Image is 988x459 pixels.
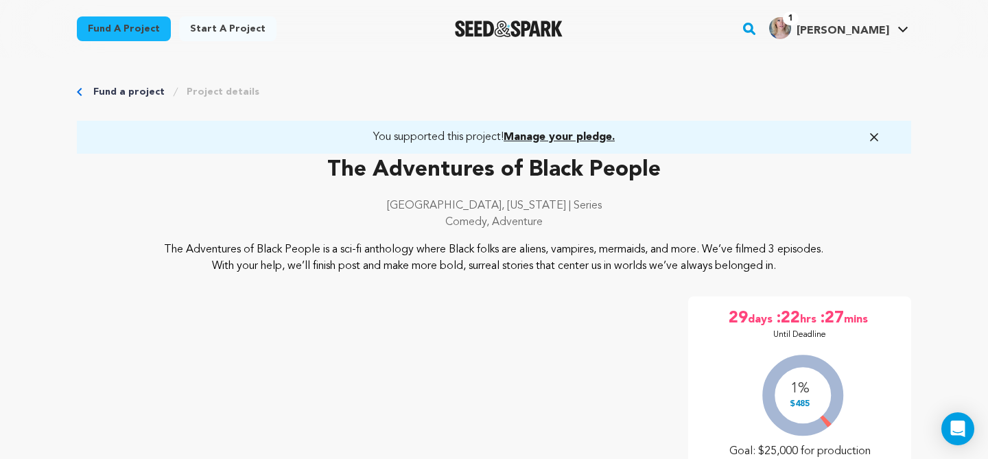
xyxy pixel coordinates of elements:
div: Open Intercom Messenger [941,412,974,445]
a: Fund a project [93,85,165,99]
a: You supported this project!Manage your pledge. [93,129,895,145]
span: :27 [819,307,844,329]
span: 29 [729,307,748,329]
img: Shelby%20Grady%20Headshot.jpg [769,17,791,39]
img: Seed&Spark Logo Dark Mode [455,21,563,37]
span: 1 [783,12,799,25]
a: Seed&Spark Homepage [455,21,563,37]
a: Start a project [179,16,277,41]
span: Manage your pledge. [504,132,615,143]
p: Comedy, Adventure [77,214,911,231]
span: [PERSON_NAME] [797,25,889,36]
a: Shelby G.'s Profile [766,14,911,39]
div: Shelby G.'s Profile [769,17,889,39]
span: mins [844,307,871,329]
p: [GEOGRAPHIC_DATA], [US_STATE] | Series [77,198,911,214]
div: Breadcrumb [77,85,911,99]
span: :22 [775,307,800,329]
a: Project details [187,85,259,99]
a: Fund a project [77,16,171,41]
span: hrs [800,307,819,329]
span: Shelby G.'s Profile [766,14,911,43]
p: The Adventures of Black People is a sci-fi anthology where Black folks are aliens, vampires, merm... [161,242,828,274]
p: Until Deadline [773,329,826,340]
span: days [748,307,775,329]
p: The Adventures of Black People [77,154,911,187]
